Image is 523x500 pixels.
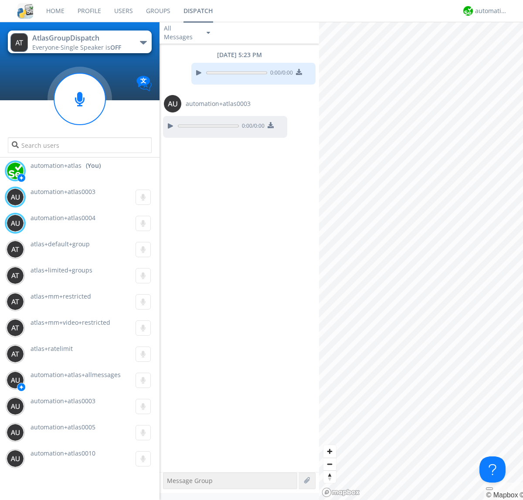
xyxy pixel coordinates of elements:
[268,122,274,128] img: download media button
[8,31,151,53] button: AtlasGroupDispatchEveryone·Single Speaker isOFF
[475,7,508,15] div: automation+atlas
[164,24,199,41] div: All Messages
[7,293,24,310] img: 373638.png
[323,445,336,458] button: Zoom in
[486,487,493,490] button: Toggle attribution
[7,398,24,415] img: 373638.png
[323,458,336,470] button: Zoom out
[32,43,130,52] div: Everyone ·
[296,69,302,75] img: download media button
[7,267,24,284] img: 373638.png
[7,319,24,337] img: 373638.png
[479,456,506,483] iframe: Toggle Customer Support
[7,241,24,258] img: 373638.png
[31,371,121,379] span: automation+atlas+allmessages
[323,470,336,483] button: Reset bearing to north
[7,371,24,389] img: 373638.png
[186,99,251,108] span: automation+atlas0003
[31,449,95,457] span: automation+atlas0010
[323,458,336,470] span: Zoom out
[31,423,95,431] span: automation+atlas0005
[322,487,360,497] a: Mapbox logo
[31,344,73,353] span: atlas+ratelimit
[31,214,95,222] span: automation+atlas0004
[110,43,121,51] span: OFF
[61,43,121,51] span: Single Speaker is
[267,69,293,78] span: 0:00 / 0:00
[239,122,265,132] span: 0:00 / 0:00
[7,188,24,206] img: 373638.png
[31,266,92,274] span: atlas+limited+groups
[7,214,24,232] img: 373638.png
[17,3,33,19] img: cddb5a64eb264b2086981ab96f4c1ba7
[32,33,130,43] div: AtlasGroupDispatch
[160,51,319,59] div: [DATE] 5:23 PM
[31,187,95,196] span: automation+atlas0003
[463,6,473,16] img: d2d01cd9b4174d08988066c6d424eccd
[8,137,151,153] input: Search users
[7,424,24,441] img: 373638.png
[31,318,110,327] span: atlas+mm+video+restricted
[31,161,82,170] span: automation+atlas
[7,345,24,363] img: 373638.png
[486,491,518,499] a: Mapbox
[86,161,101,170] div: (You)
[7,450,24,467] img: 373638.png
[31,397,95,405] span: automation+atlas0003
[207,32,210,34] img: caret-down-sm.svg
[10,33,28,52] img: 373638.png
[7,162,24,180] img: d2d01cd9b4174d08988066c6d424eccd
[136,76,152,91] img: Translation enabled
[164,95,181,112] img: 373638.png
[31,240,90,248] span: atlas+default+group
[31,292,91,300] span: atlas+mm+restricted
[323,471,336,483] span: Reset bearing to north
